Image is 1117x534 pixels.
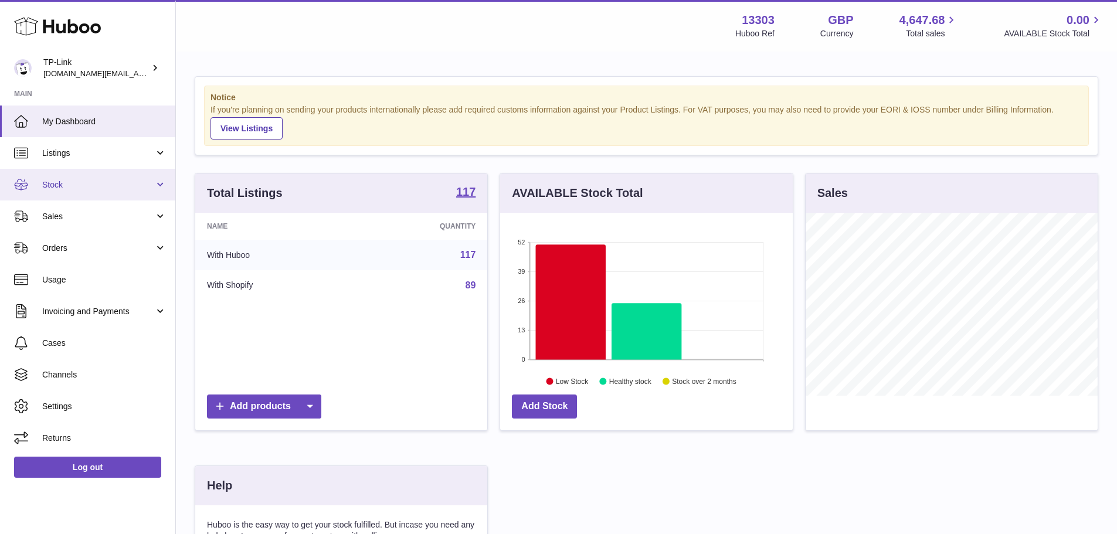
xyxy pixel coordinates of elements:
[466,280,476,290] a: 89
[456,186,476,198] strong: 117
[817,185,848,201] h3: Sales
[512,394,577,419] a: Add Stock
[460,250,476,260] a: 117
[556,377,589,385] text: Low Stock
[522,356,525,363] text: 0
[899,12,959,39] a: 4,647.68 Total sales
[609,377,652,385] text: Healthy stock
[42,433,167,444] span: Returns
[456,186,476,200] a: 117
[211,117,283,140] a: View Listings
[211,92,1082,103] strong: Notice
[42,306,154,317] span: Invoicing and Payments
[42,116,167,127] span: My Dashboard
[42,211,154,222] span: Sales
[1067,12,1089,28] span: 0.00
[195,213,353,240] th: Name
[42,369,167,380] span: Channels
[42,338,167,349] span: Cases
[42,401,167,412] span: Settings
[518,239,525,246] text: 52
[14,59,32,77] img: purchase.uk@tp-link.com
[518,268,525,275] text: 39
[1004,12,1103,39] a: 0.00 AVAILABLE Stock Total
[820,28,854,39] div: Currency
[42,243,154,254] span: Orders
[735,28,775,39] div: Huboo Ref
[518,297,525,304] text: 26
[42,179,154,191] span: Stock
[353,213,488,240] th: Quantity
[207,394,321,419] a: Add products
[43,57,149,79] div: TP-Link
[899,12,945,28] span: 4,647.68
[207,478,232,494] h3: Help
[42,274,167,285] span: Usage
[512,185,643,201] h3: AVAILABLE Stock Total
[42,148,154,159] span: Listings
[1004,28,1103,39] span: AVAILABLE Stock Total
[906,28,958,39] span: Total sales
[828,12,853,28] strong: GBP
[195,240,353,270] td: With Huboo
[673,377,736,385] text: Stock over 2 months
[43,69,233,78] span: [DOMAIN_NAME][EMAIL_ADDRESS][DOMAIN_NAME]
[211,104,1082,140] div: If you're planning on sending your products internationally please add required customs informati...
[207,185,283,201] h3: Total Listings
[195,270,353,301] td: With Shopify
[742,12,775,28] strong: 13303
[518,326,525,334] text: 13
[14,457,161,478] a: Log out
